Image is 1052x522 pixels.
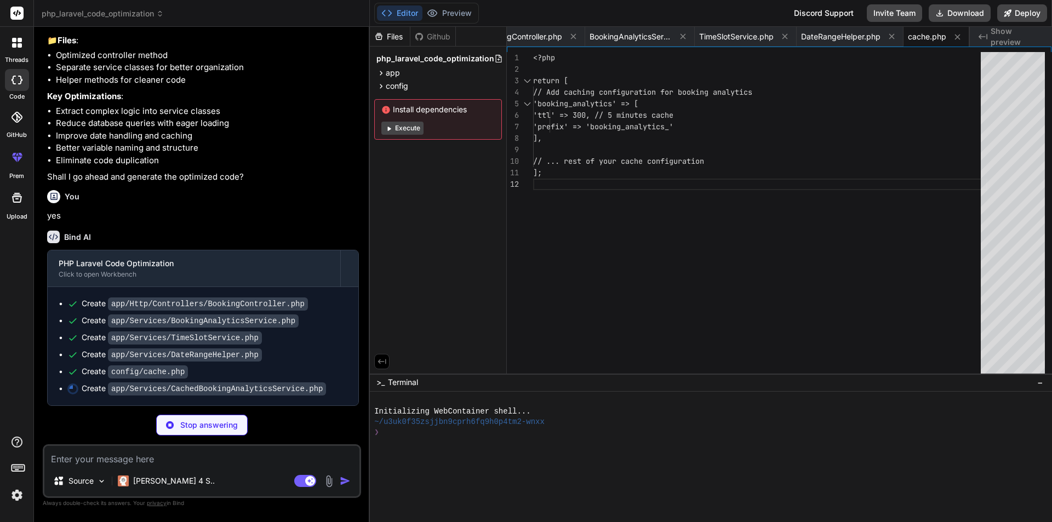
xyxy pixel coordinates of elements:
[533,53,555,62] span: <?php
[507,98,519,110] div: 5
[56,49,359,62] li: Optimized controller method
[929,4,991,22] button: Download
[82,315,299,326] div: Create
[410,31,455,42] div: Github
[56,74,359,87] li: Helper methods for cleaner code
[7,212,27,221] label: Upload
[533,168,542,177] span: ];
[801,31,881,42] span: DateRangeHelper.php
[507,144,519,156] div: 9
[47,171,359,183] p: Shall I go ahead and generate the optimized code?
[58,35,76,45] strong: Files
[9,171,24,181] label: prem
[991,26,1043,48] span: Show preview
[507,167,519,179] div: 11
[180,420,238,431] p: Stop answering
[533,110,673,120] span: 'ttl' => 300, // 5 minutes cache
[147,500,167,506] span: privacy
[374,417,545,427] span: ~/u3uk0f35zsjjbn9cprh6fq9h0p4tm2-wnxx
[42,8,164,19] span: php_laravel_code_optimization
[376,377,385,388] span: >_
[5,55,28,65] label: threads
[376,53,494,64] span: php_laravel_code_optimization
[370,31,410,42] div: Files
[64,232,91,243] h6: Bind AI
[908,31,946,42] span: cache.php
[507,179,519,190] div: 12
[590,31,672,42] span: BookingAnalyticsService.php
[82,332,262,343] div: Create
[381,104,495,115] span: Install dependencies
[56,142,359,154] li: Better variable naming and structure
[507,133,519,144] div: 8
[507,156,519,167] div: 10
[108,382,326,395] code: app/Services/CachedBookingAnalyticsService.php
[108,331,262,345] code: app/Services/TimeSlotService.php
[7,130,27,140] label: GitHub
[82,383,326,394] div: Create
[82,349,262,360] div: Create
[507,52,519,64] div: 1
[1035,374,1045,391] button: −
[97,477,106,486] img: Pick Models
[533,122,673,131] span: 'prefix' => 'booking_analytics_'
[483,31,562,42] span: BookingController.php
[108,348,262,362] code: app/Services/DateRangeHelper.php
[507,121,519,133] div: 7
[374,406,531,417] span: Initializing WebContainer shell...
[507,75,519,87] div: 3
[59,258,329,269] div: PHP Laravel Code Optimization
[533,156,704,166] span: // ... rest of your cache configuration
[867,4,922,22] button: Invite Team
[1037,377,1043,388] span: −
[377,5,422,21] button: Editor
[59,270,329,279] div: Click to open Workbench
[65,191,79,202] h6: You
[388,377,418,388] span: Terminal
[735,87,752,97] span: tics
[374,427,380,438] span: ❯
[787,4,860,22] div: Discord Support
[533,99,638,108] span: 'booking_analytics' => [
[386,81,408,91] span: config
[108,314,299,328] code: app/Services/BookingAnalyticsService.php
[56,61,359,74] li: Separate service classes for better organization
[323,475,335,487] img: attachment
[118,475,129,486] img: Claude 4 Sonnet
[133,475,215,486] p: [PERSON_NAME] 4 S..
[82,298,308,309] div: Create
[520,75,534,87] div: Click to collapse the range.
[48,250,340,286] button: PHP Laravel Code OptimizationClick to open Workbench
[507,87,519,98] div: 4
[56,117,359,130] li: Reduce database queries with eager loading
[997,4,1047,22] button: Deploy
[699,31,774,42] span: TimeSlotService.php
[82,366,188,377] div: Create
[533,76,568,85] span: return [
[108,297,308,311] code: app/Http/Controllers/BookingController.php
[9,92,25,101] label: code
[340,475,351,486] img: icon
[108,365,188,378] code: config/cache.php
[386,67,400,78] span: app
[47,91,121,101] strong: Key Optimizations
[533,87,735,97] span: // Add caching configuration for booking analy
[422,5,476,21] button: Preview
[507,64,519,75] div: 2
[8,486,26,504] img: settings
[56,130,359,142] li: Improve date handling and caching
[68,475,94,486] p: Source
[381,122,424,135] button: Execute
[56,154,359,167] li: Eliminate code duplication
[507,110,519,121] div: 6
[47,210,359,222] p: yes
[520,98,534,110] div: Click to collapse the range.
[56,105,359,118] li: Extract complex logic into service classes
[533,133,542,143] span: ],
[43,498,361,508] p: Always double-check its answers. Your in Bind
[47,90,359,103] p: :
